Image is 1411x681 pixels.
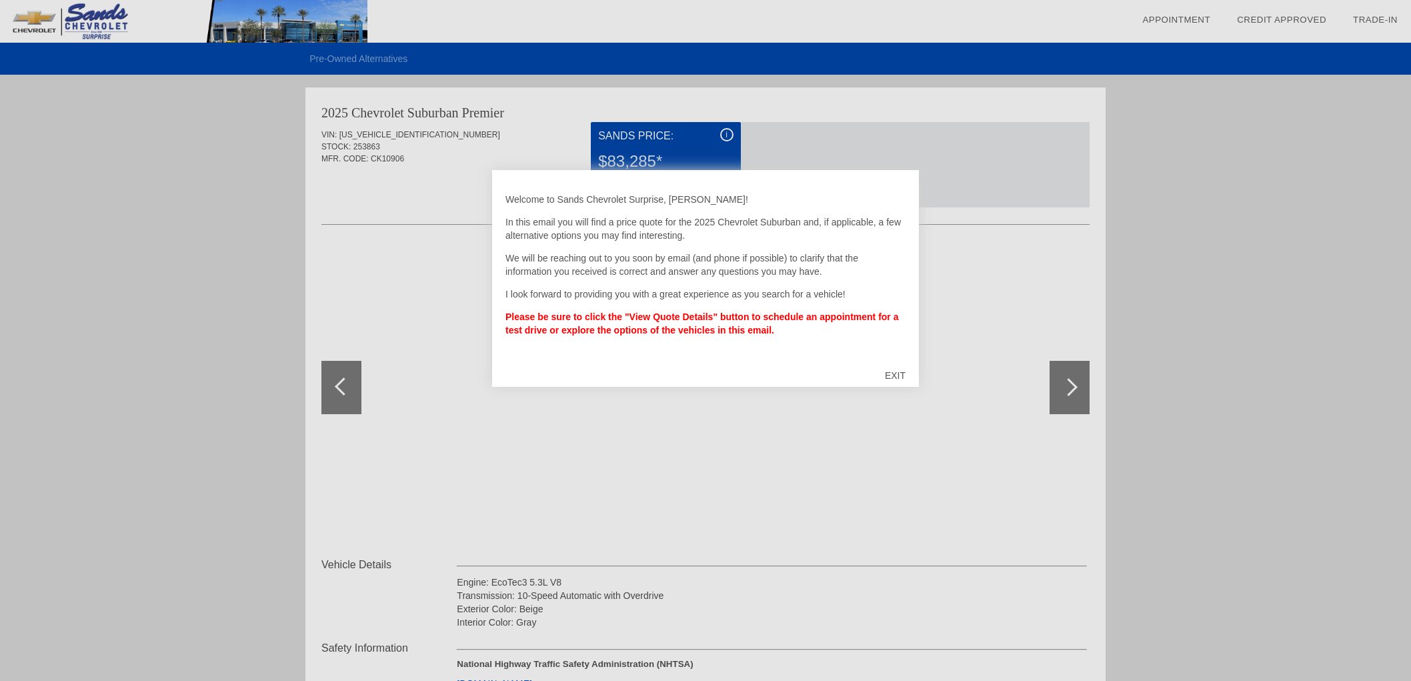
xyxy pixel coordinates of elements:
strong: Please be sure to click the "View Quote Details" button to schedule an appointment for a test dri... [505,311,898,335]
p: In this email you will find a price quote for the 2025 Chevrolet Suburban and, if applicable, a f... [505,215,906,242]
a: Trade-In [1353,15,1398,25]
a: Appointment [1142,15,1210,25]
div: EXIT [872,356,919,396]
p: I look forward to providing you with a great experience as you search for a vehicle! [505,287,906,301]
p: Welcome to Sands Chevrolet Surprise, [PERSON_NAME]! [505,193,906,206]
a: Credit Approved [1237,15,1326,25]
p: We will be reaching out to you soon by email (and phone if possible) to clarify that the informat... [505,251,906,278]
